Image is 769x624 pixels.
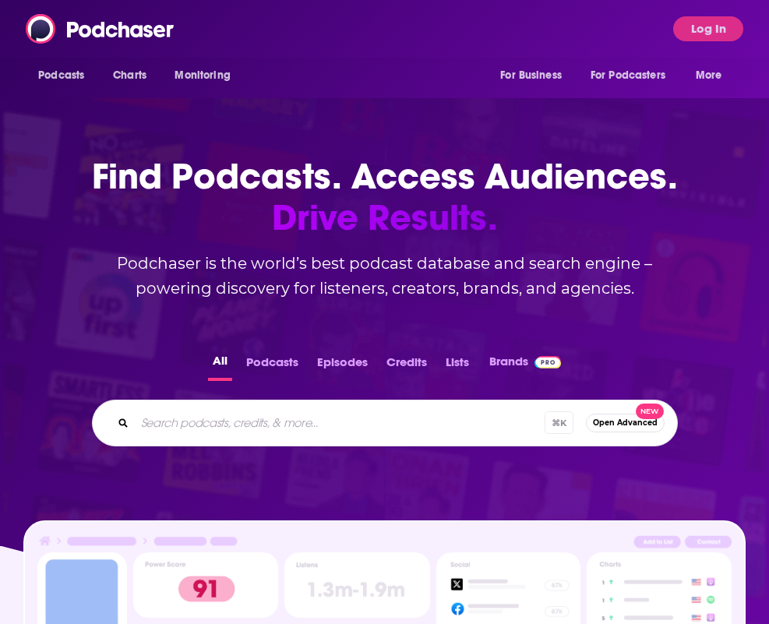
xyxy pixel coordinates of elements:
[73,197,697,238] span: Drive Results.
[382,351,432,381] button: Credits
[685,61,742,90] button: open menu
[113,65,146,86] span: Charts
[441,351,474,381] button: Lists
[73,156,697,238] h1: Find Podcasts. Access Audiences.
[489,61,581,90] button: open menu
[38,65,84,86] span: Podcasts
[92,400,678,446] div: Search podcasts, credits, & more...
[26,14,175,44] img: Podchaser - Follow, Share and Rate Podcasts
[175,65,230,86] span: Monitoring
[580,61,688,90] button: open menu
[135,411,545,435] input: Search podcasts, credits, & more...
[586,414,665,432] button: Open AdvancedNew
[73,251,697,301] h2: Podchaser is the world’s best podcast database and search engine – powering discovery for listene...
[636,404,664,420] span: New
[284,552,429,618] img: Podcast Insights Listens
[545,411,573,434] span: ⌘ K
[312,351,372,381] button: Episodes
[593,418,658,427] span: Open Advanced
[500,65,562,86] span: For Business
[133,552,278,618] img: Podcast Insights Power score
[696,65,722,86] span: More
[489,351,562,381] a: BrandsPodchaser Pro
[534,356,562,368] img: Podchaser Pro
[103,61,156,90] a: Charts
[242,351,303,381] button: Podcasts
[164,61,250,90] button: open menu
[27,61,104,90] button: open menu
[37,534,732,552] img: Podcast Insights Header
[208,351,232,381] button: All
[673,16,743,41] button: Log In
[591,65,665,86] span: For Podcasters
